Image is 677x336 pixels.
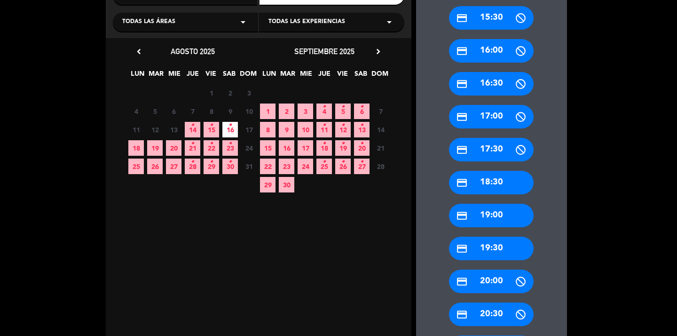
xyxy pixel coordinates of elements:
span: MIE [166,68,182,84]
span: 13 [166,122,181,137]
span: 20 [166,140,181,156]
div: 19:00 [449,204,534,227]
span: 27 [166,159,181,174]
span: 19 [147,140,163,156]
i: • [360,99,363,114]
i: • [228,136,232,151]
i: • [341,99,345,114]
span: 29 [204,159,219,174]
span: DOM [371,68,387,84]
span: JUE [185,68,200,84]
span: 19 [335,140,351,156]
span: Todas las experiencias [268,17,345,27]
span: 15 [260,140,276,156]
span: 6 [354,104,370,119]
div: 17:30 [449,138,534,161]
i: • [191,118,194,133]
span: 13 [354,122,370,137]
div: 20:30 [449,303,534,326]
div: 19:30 [449,237,534,260]
i: credit_card [456,243,468,255]
i: credit_card [456,45,468,57]
i: • [341,136,345,151]
span: 5 [147,104,163,119]
div: 15:30 [449,6,534,30]
span: 3 [241,85,257,101]
i: credit_card [456,144,468,156]
div: 16:30 [449,72,534,96]
i: • [341,154,345,169]
i: • [228,154,232,169]
span: LUN [261,68,277,84]
span: 14 [373,122,388,137]
span: 12 [335,122,351,137]
span: 24 [241,140,257,156]
span: 6 [166,104,181,119]
span: 21 [185,140,200,156]
span: 8 [204,104,219,119]
span: 10 [241,104,257,119]
span: agosto 2025 [171,47,215,56]
i: • [191,154,194,169]
span: 16 [222,122,238,137]
span: MAR [148,68,164,84]
span: septiembre 2025 [294,47,354,56]
i: credit_card [456,111,468,123]
span: VIE [203,68,219,84]
span: 3 [298,104,313,119]
span: 28 [373,159,388,174]
i: • [360,154,363,169]
span: 31 [241,159,257,174]
div: 17:00 [449,105,534,128]
div: 18:30 [449,171,534,194]
span: 16 [279,140,294,156]
i: credit_card [456,78,468,90]
span: 11 [128,122,144,137]
span: 9 [222,104,238,119]
span: LUN [130,68,145,84]
span: 4 [316,104,332,119]
span: 27 [354,159,370,174]
span: 12 [147,122,163,137]
span: 25 [128,159,144,174]
i: • [323,118,326,133]
i: credit_card [456,12,468,24]
div: 20:00 [449,270,534,293]
span: 26 [147,159,163,174]
span: 25 [316,159,332,174]
span: SAB [353,68,369,84]
span: 23 [222,140,238,156]
span: MIE [298,68,314,84]
span: 7 [185,104,200,119]
span: 9 [279,122,294,137]
span: 4 [128,104,144,119]
span: DOM [240,68,255,84]
i: chevron_left [134,47,144,56]
span: 10 [298,122,313,137]
i: • [323,136,326,151]
span: 22 [260,159,276,174]
span: 28 [185,159,200,174]
span: 18 [316,140,332,156]
span: Todas las áreas [122,17,175,27]
span: SAB [221,68,237,84]
span: 14 [185,122,200,137]
span: 20 [354,140,370,156]
span: 17 [298,140,313,156]
i: credit_card [456,210,468,222]
span: 15 [204,122,219,137]
span: 24 [298,159,313,174]
i: • [210,118,213,133]
i: credit_card [456,309,468,320]
i: credit_card [456,276,468,288]
span: 22 [204,140,219,156]
i: • [323,99,326,114]
i: • [210,136,213,151]
span: 7 [373,104,388,119]
i: arrow_drop_down [237,16,249,28]
span: 8 [260,122,276,137]
span: 2 [222,85,238,101]
div: 16:00 [449,39,534,63]
span: 29 [260,177,276,192]
span: 21 [373,140,388,156]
